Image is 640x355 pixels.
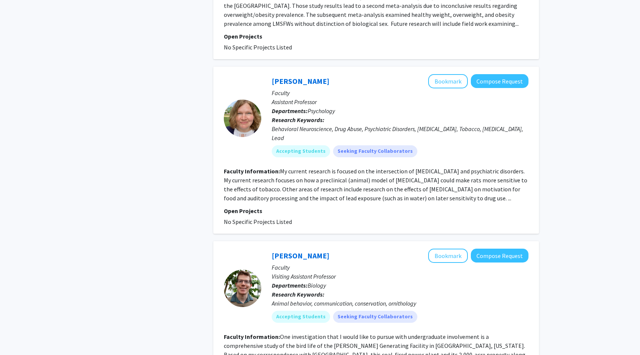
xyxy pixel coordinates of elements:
fg-read-more: My current research is focused on the intersection of [MEDICAL_DATA] and psychiatric disorders. M... [224,167,527,202]
b: Faculty Information: [224,167,280,175]
button: Add Natashia Swalve to Bookmarks [428,74,468,88]
b: Faculty Information: [224,333,280,340]
p: Open Projects [224,206,528,215]
span: No Specific Projects Listed [224,43,292,51]
span: Psychology [308,107,335,115]
mat-chip: Accepting Students [272,145,330,157]
iframe: Chat [6,321,32,349]
p: Faculty [272,88,528,97]
mat-chip: Seeking Faculty Collaborators [333,145,417,157]
b: Research Keywords: [272,116,324,124]
mat-chip: Seeking Faculty Collaborators [333,311,417,323]
button: Compose Request to Daniel Goldberg [471,249,528,263]
div: Behavioral Neuroscience, Drug Abuse, Psychiatric Disorders, [MEDICAL_DATA], Tobacco, [MEDICAL_DAT... [272,124,528,142]
b: Research Keywords: [272,291,324,298]
p: Visiting Assistant Professor [272,272,528,281]
button: Add Daniel Goldberg to Bookmarks [428,249,468,263]
span: No Specific Projects Listed [224,218,292,225]
a: [PERSON_NAME] [272,76,329,86]
div: Animal behavior, communication, conservation, ornithology [272,299,528,308]
p: Faculty [272,263,528,272]
p: Open Projects [224,32,528,41]
mat-chip: Accepting Students [272,311,330,323]
a: [PERSON_NAME] [272,251,329,260]
button: Compose Request to Natashia Swalve [471,74,528,88]
b: Departments: [272,282,308,289]
span: Biology [308,282,326,289]
p: Assistant Professor [272,97,528,106]
b: Departments: [272,107,308,115]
